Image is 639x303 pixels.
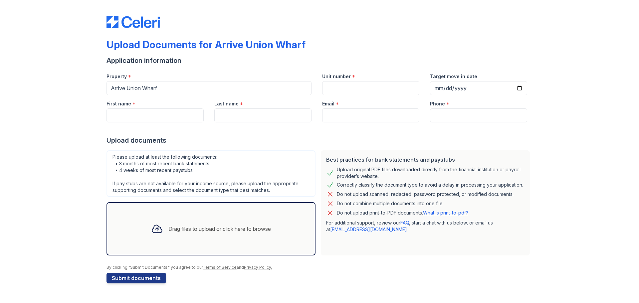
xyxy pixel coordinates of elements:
[106,16,160,28] img: CE_Logo_Blue-a8612792a0a2168367f1c8372b55b34899dd931a85d93a1a3d3e32e68fde9ad4.png
[326,156,525,164] div: Best practices for bank statements and paystubs
[106,136,532,145] div: Upload documents
[168,225,271,233] div: Drag files to upload or click here to browse
[106,265,532,270] div: By clicking "Submit Documents," you agree to our and
[337,200,444,208] div: Do not combine multiple documents into one file.
[214,100,239,107] label: Last name
[106,100,131,107] label: First name
[106,56,532,65] div: Application information
[430,73,477,80] label: Target move in date
[106,273,166,283] button: Submit documents
[430,100,445,107] label: Phone
[106,73,127,80] label: Property
[244,265,272,270] a: Privacy Policy.
[203,265,237,270] a: Terms of Service
[106,39,306,51] div: Upload Documents for Arrive Union Wharf
[337,210,468,216] p: Do not upload print-to-PDF documents.
[322,73,351,80] label: Unit number
[337,181,523,189] div: Correctly classify the document type to avoid a delay in processing your application.
[326,220,525,233] p: For additional support, review our , start a chat with us below, or email us at
[106,150,316,197] div: Please upload at least the following documents: • 3 months of most recent bank statements • 4 wee...
[330,227,407,232] a: [EMAIL_ADDRESS][DOMAIN_NAME]
[337,190,514,198] div: Do not upload scanned, redacted, password protected, or modified documents.
[337,166,525,180] div: Upload original PDF files downloaded directly from the financial institution or payroll provider’...
[423,210,468,216] a: What is print-to-pdf?
[322,100,334,107] label: Email
[400,220,409,226] a: FAQ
